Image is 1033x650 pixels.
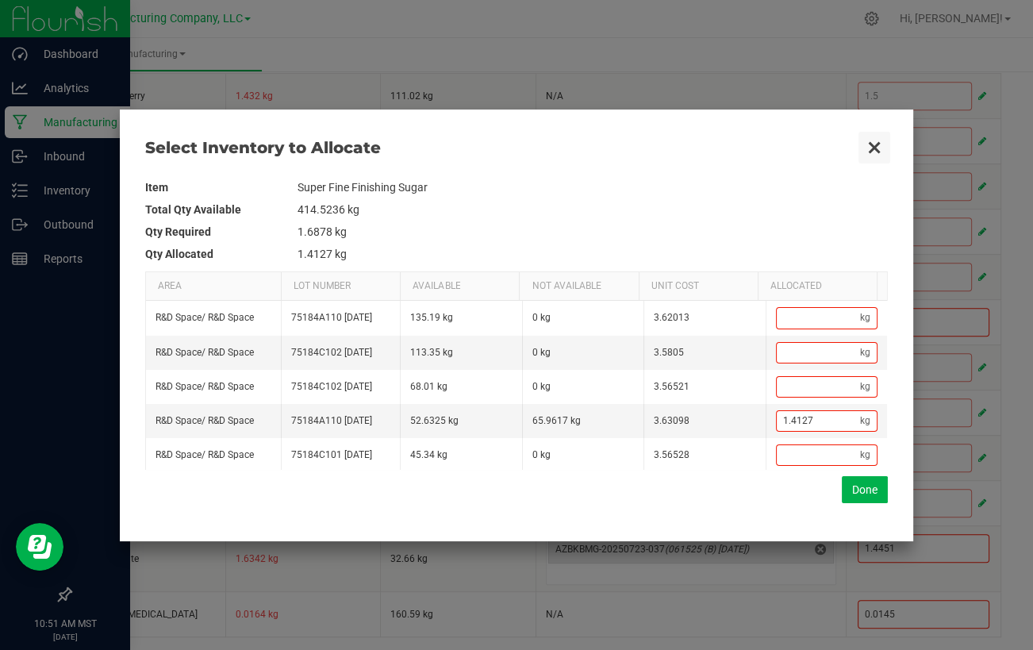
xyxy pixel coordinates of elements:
span: Area [158,279,182,293]
td: 1.6878 kg [298,221,888,243]
td: 75184C101 [DATE] [281,438,400,472]
div: Data table [146,272,887,469]
span: R&D Space / R&D Space [156,347,254,358]
td: 3.63098 [643,404,766,438]
td: 75184C102 [DATE] [281,370,400,404]
span: Not Available [532,279,601,293]
th: Total Qty Available [145,198,298,221]
button: Close [858,131,891,164]
td: 3.62013 [643,301,766,335]
span: R&D Space / R&D Space [156,381,254,392]
span: R&D Space / R&D Space [156,415,254,426]
td: 75184A110 [DATE] [281,404,400,438]
iframe: Resource center [16,523,63,571]
button: Done [842,476,888,503]
span: Available [413,279,460,293]
td: 0 kg [522,438,644,472]
td: 1.4127 kg [298,243,888,265]
td: 75184A110 [DATE] [281,301,400,335]
span: kg [860,448,877,462]
td: 414.5236 kg [298,198,888,221]
td: 75184C102 [DATE] [281,336,400,370]
td: 45.34 kg [400,438,522,472]
span: Lot Number [294,279,351,293]
td: 0 kg [522,370,644,404]
span: kg [860,414,877,428]
span: Select Inventory to Allocate [145,137,858,159]
span: Unit Cost [651,279,699,293]
th: Qty Required [145,221,298,243]
span: R&D Space / R&D Space [156,312,254,323]
td: 135.19 kg [400,301,522,335]
td: Super Fine Finishing Sugar [298,176,888,198]
td: 3.56528 [643,438,766,472]
span: R&D Space / R&D Space [156,449,254,460]
td: 0 kg [522,336,644,370]
td: 113.35 kg [400,336,522,370]
span: kg [860,311,877,325]
span: Allocated [770,279,822,293]
td: 0 kg [522,301,644,335]
td: 52.6325 kg [400,404,522,438]
th: Qty Allocated [145,243,298,265]
span: kg [860,380,877,394]
th: Item [145,176,298,198]
td: 3.5805 [643,336,766,370]
span: kg [860,346,877,360]
td: 65.9617 kg [522,404,644,438]
td: 68.01 kg [400,370,522,404]
td: 3.56521 [643,370,766,404]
